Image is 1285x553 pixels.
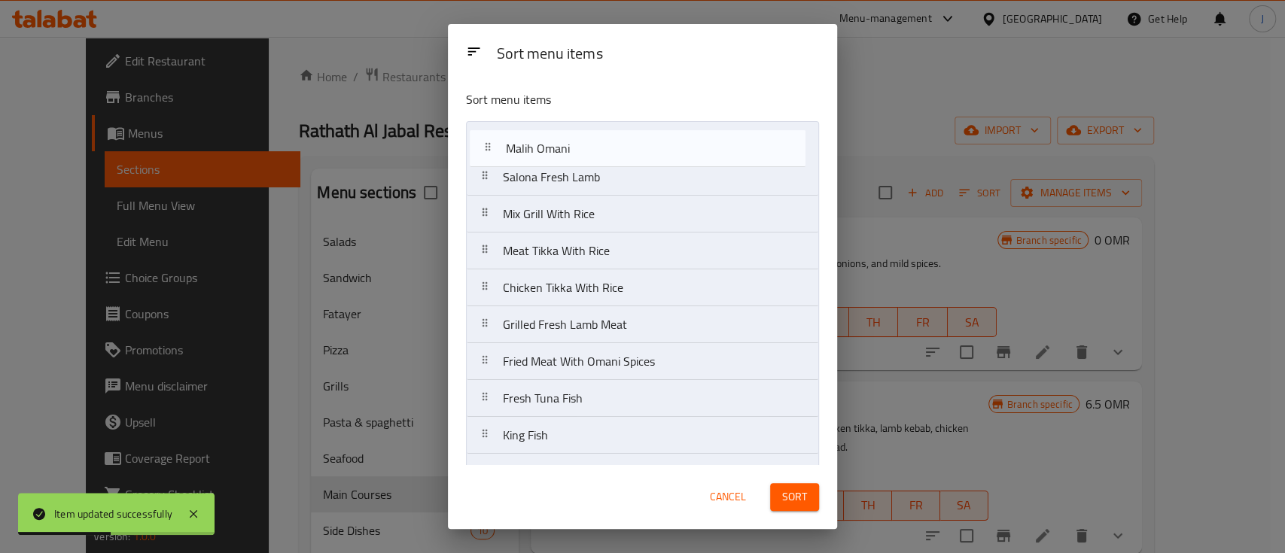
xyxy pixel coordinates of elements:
[466,90,746,109] p: Sort menu items
[704,483,752,511] button: Cancel
[54,506,172,522] div: Item updated successfully
[782,488,807,506] span: Sort
[710,488,746,506] span: Cancel
[770,483,819,511] button: Sort
[490,38,825,71] div: Sort menu items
